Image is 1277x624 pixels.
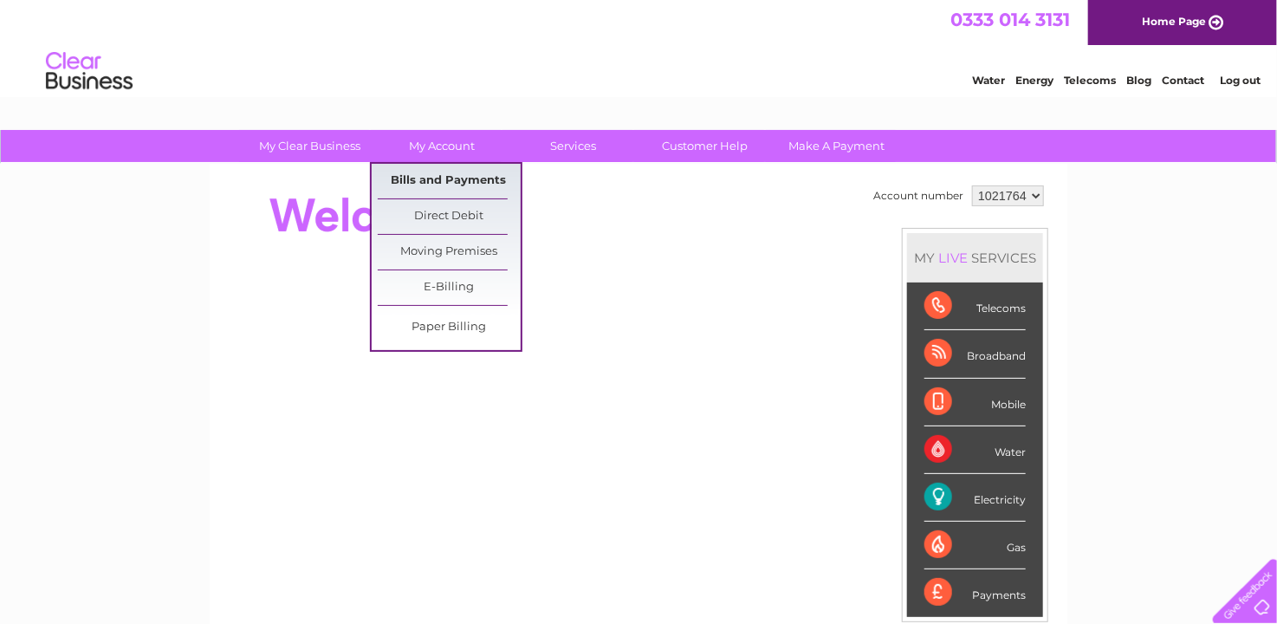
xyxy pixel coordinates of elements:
div: Broadband [924,330,1026,378]
a: Paper Billing [378,310,521,345]
div: LIVE [935,250,971,266]
a: Make A Payment [766,130,909,162]
a: Contact [1162,74,1204,87]
img: logo.png [45,45,133,98]
a: Bills and Payments [378,164,521,198]
a: 0333 014 3131 [950,9,1070,30]
div: Gas [924,522,1026,569]
a: Moving Premises [378,235,521,270]
a: Log out [1220,74,1261,87]
div: Mobile [924,379,1026,426]
div: Telecoms [924,283,1026,330]
a: Blog [1126,74,1151,87]
div: Payments [924,569,1026,616]
td: Account number [869,181,968,211]
div: Water [924,426,1026,474]
a: My Account [371,130,514,162]
a: Customer Help [634,130,777,162]
div: Clear Business is a trading name of Verastar Limited (registered in [GEOGRAPHIC_DATA] No. 3667643... [230,10,1049,84]
div: Electricity [924,474,1026,522]
a: Services [502,130,645,162]
a: My Clear Business [239,130,382,162]
a: Water [972,74,1005,87]
a: Direct Debit [378,199,521,234]
a: Energy [1015,74,1053,87]
div: MY SERVICES [907,233,1043,283]
a: Telecoms [1064,74,1116,87]
a: E-Billing [378,270,521,305]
